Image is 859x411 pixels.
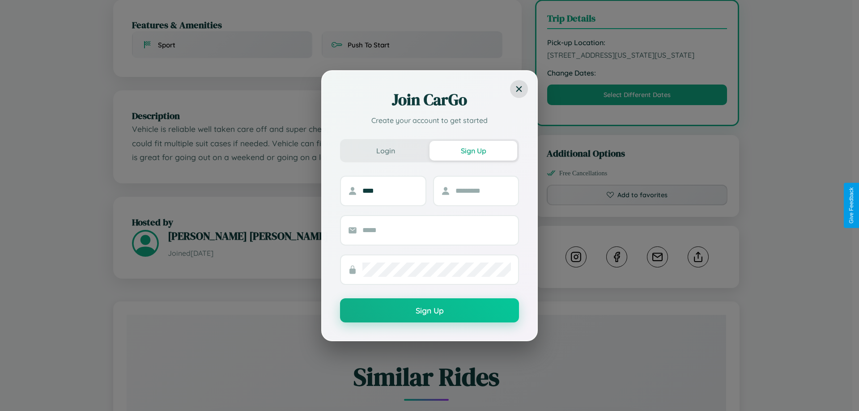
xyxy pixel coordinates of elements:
[340,89,519,110] h2: Join CarGo
[340,298,519,322] button: Sign Up
[340,115,519,126] p: Create your account to get started
[429,141,517,161] button: Sign Up
[848,187,855,224] div: Give Feedback
[342,141,429,161] button: Login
